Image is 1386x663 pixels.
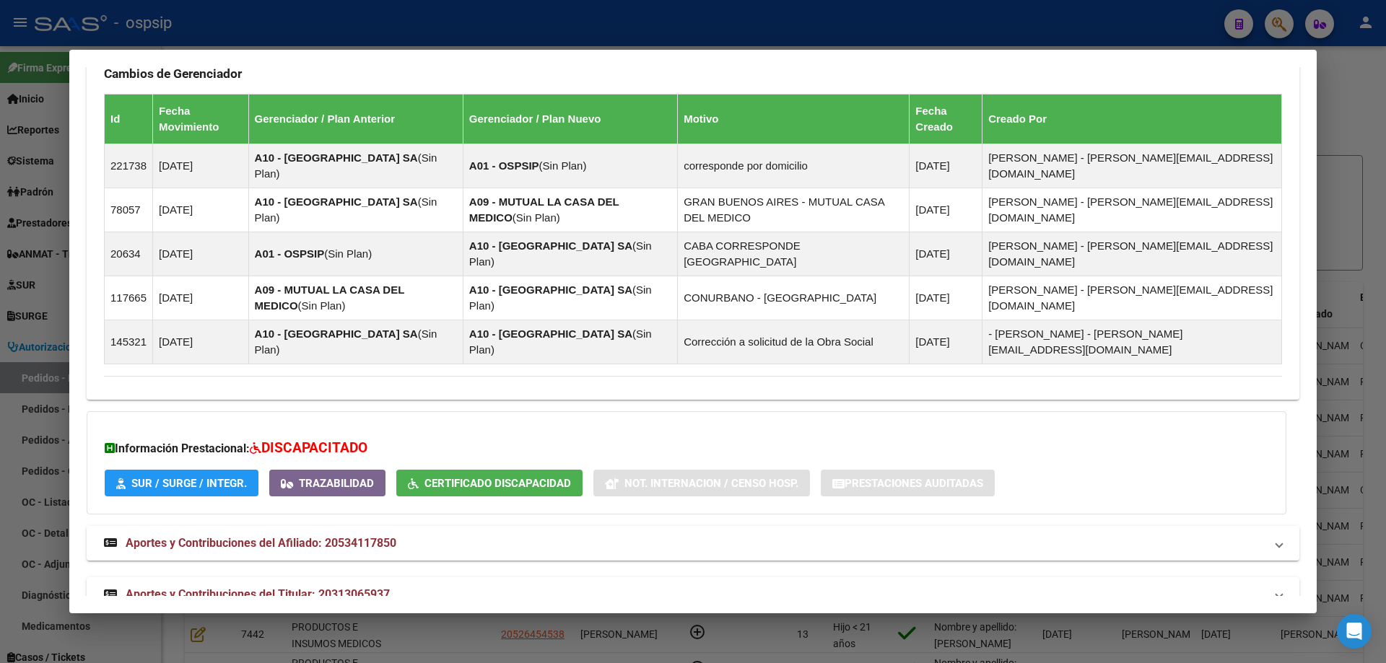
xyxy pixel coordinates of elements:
[678,320,910,364] td: Corrección a solicitud de la Obra Social
[87,577,1299,612] mat-expansion-panel-header: Aportes y Contribuciones del Titular: 20313065937
[982,232,1282,276] td: [PERSON_NAME] - [PERSON_NAME][EMAIL_ADDRESS][DOMAIN_NAME]
[678,188,910,232] td: GRAN BUENOS AIRES - MUTUAL CASA DEL MEDICO
[469,159,539,172] strong: A01 - OSPSIP
[105,95,153,144] th: Id
[982,144,1282,188] td: [PERSON_NAME] - [PERSON_NAME][EMAIL_ADDRESS][DOMAIN_NAME]
[845,477,983,490] span: Prestaciones Auditadas
[105,438,1268,459] h3: Información Prestacional:
[624,477,798,490] span: Not. Internacion / Censo Hosp.
[463,320,677,364] td: ( )
[678,276,910,320] td: CONURBANO - [GEOGRAPHIC_DATA]
[424,477,571,490] span: Certificado Discapacidad
[248,95,463,144] th: Gerenciador / Plan Anterior
[153,188,249,232] td: [DATE]
[463,276,677,320] td: ( )
[982,188,1282,232] td: [PERSON_NAME] - [PERSON_NAME][EMAIL_ADDRESS][DOMAIN_NAME]
[593,470,810,496] button: Not. Internacion / Censo Hosp.
[261,439,367,456] span: DISCAPACITADO
[982,95,1282,144] th: Creado Por
[821,470,995,496] button: Prestaciones Auditadas
[153,276,249,320] td: [DATE]
[463,95,677,144] th: Gerenciador / Plan Nuevo
[299,477,374,490] span: Trazabilidad
[255,247,325,260] strong: A01 - OSPSIP
[153,144,249,188] td: [DATE]
[153,95,249,144] th: Fecha Movimiento
[1337,614,1372,649] div: Open Intercom Messenger
[463,232,677,276] td: ( )
[126,587,390,601] span: Aportes y Contribuciones del Titular: 20313065937
[153,232,249,276] td: [DATE]
[131,477,247,490] span: SUR / SURGE / INTEGR.
[469,240,632,252] strong: A10 - [GEOGRAPHIC_DATA] SA
[910,320,982,364] td: [DATE]
[105,320,153,364] td: 145321
[269,470,385,496] button: Trazabilidad
[248,232,463,276] td: ( )
[255,328,418,340] strong: A10 - [GEOGRAPHIC_DATA] SA
[248,188,463,232] td: ( )
[105,470,258,496] button: SUR / SURGE / INTEGR.
[910,232,982,276] td: [DATE]
[982,276,1282,320] td: [PERSON_NAME] - [PERSON_NAME][EMAIL_ADDRESS][DOMAIN_NAME]
[87,526,1299,561] mat-expansion-panel-header: Aportes y Contribuciones del Afiliado: 20534117850
[463,188,677,232] td: ( )
[678,232,910,276] td: CABA CORRESPONDE [GEOGRAPHIC_DATA]
[255,284,405,312] strong: A09 - MUTUAL LA CASA DEL MEDICO
[678,144,910,188] td: corresponde por domicilio
[302,299,342,312] span: Sin Plan
[105,144,153,188] td: 221738
[255,152,418,164] strong: A10 - [GEOGRAPHIC_DATA] SA
[248,276,463,320] td: ( )
[910,188,982,232] td: [DATE]
[910,276,982,320] td: [DATE]
[255,196,418,208] strong: A10 - [GEOGRAPHIC_DATA] SA
[516,211,557,224] span: Sin Plan
[328,247,368,260] span: Sin Plan
[982,320,1282,364] td: - [PERSON_NAME] - [PERSON_NAME][EMAIL_ADDRESS][DOMAIN_NAME]
[126,536,396,550] span: Aportes y Contribuciones del Afiliado: 20534117850
[910,95,982,144] th: Fecha Creado
[248,144,463,188] td: ( )
[469,196,619,224] strong: A09 - MUTUAL LA CASA DEL MEDICO
[105,276,153,320] td: 117665
[153,320,249,364] td: [DATE]
[396,470,583,496] button: Certificado Discapacidad
[469,284,632,296] strong: A10 - [GEOGRAPHIC_DATA] SA
[910,144,982,188] td: [DATE]
[678,95,910,144] th: Motivo
[248,320,463,364] td: ( )
[469,328,632,340] strong: A10 - [GEOGRAPHIC_DATA] SA
[105,188,153,232] td: 78057
[543,159,583,172] span: Sin Plan
[105,232,153,276] td: 20634
[463,144,677,188] td: ( )
[104,66,1282,82] h3: Cambios de Gerenciador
